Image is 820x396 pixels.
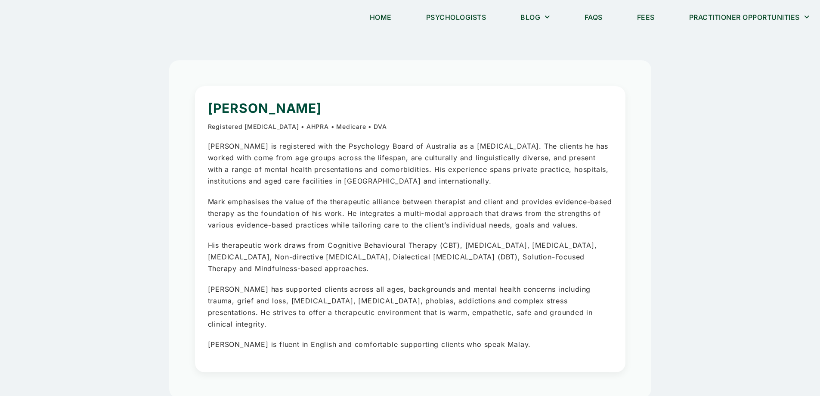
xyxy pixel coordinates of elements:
[208,196,613,231] p: Mark emphasises the value of the therapeutic alliance between therapist and client and provides e...
[626,7,665,27] a: Fees
[208,122,613,132] p: Registered [MEDICAL_DATA] • AHPRA • Medicare • DVA
[415,7,497,27] a: Psychologists
[208,99,613,117] h1: [PERSON_NAME]
[208,284,613,331] p: [PERSON_NAME] has supported clients across all ages, backgrounds and mental health concerns inclu...
[208,240,613,275] p: His therapeutic work draws from Cognitive Behavioural Therapy (CBT), [MEDICAL_DATA], [MEDICAL_DAT...
[208,140,613,187] p: [PERSON_NAME] is registered with the Psychology Board of Australia as a [MEDICAL_DATA]. The clien...
[359,7,402,27] a: Home
[510,7,561,27] a: Blog
[208,339,613,350] p: [PERSON_NAME] is fluent in English and comfortable supporting clients who speak Malay.
[574,7,613,27] a: FAQs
